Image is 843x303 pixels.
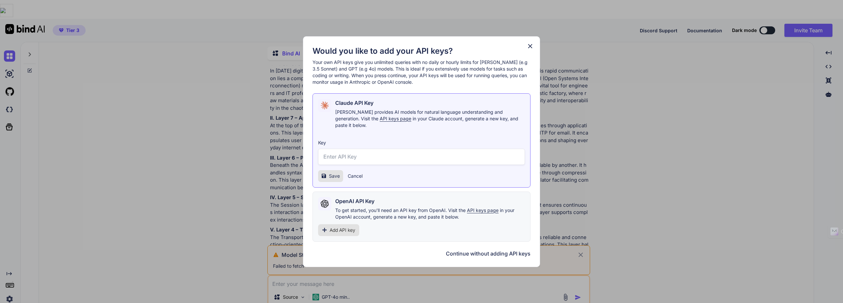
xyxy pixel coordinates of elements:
[313,46,530,56] h1: Would you like to add your API keys?
[335,197,374,205] h2: OpenAI API Key
[335,207,525,220] p: To get started, you'll need an API key from OpenAI. Visit the in your OpenAI account, generate a ...
[446,250,530,258] button: Continue without adding API keys
[318,149,525,165] input: Enter API Key
[313,59,530,85] p: Your own API keys give you unlimited queries with no daily or hourly limits for [PERSON_NAME] (e....
[335,99,373,107] h2: Claude API Key
[380,116,411,121] span: API keys page
[348,173,363,179] button: Cancel
[330,227,355,233] span: Add API key
[329,173,340,179] span: Save
[318,170,343,182] button: Save
[318,139,525,146] h3: Key
[467,207,499,213] span: API keys page
[335,109,525,129] p: [PERSON_NAME] provides AI models for natural language understanding and generation. Visit the in ...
